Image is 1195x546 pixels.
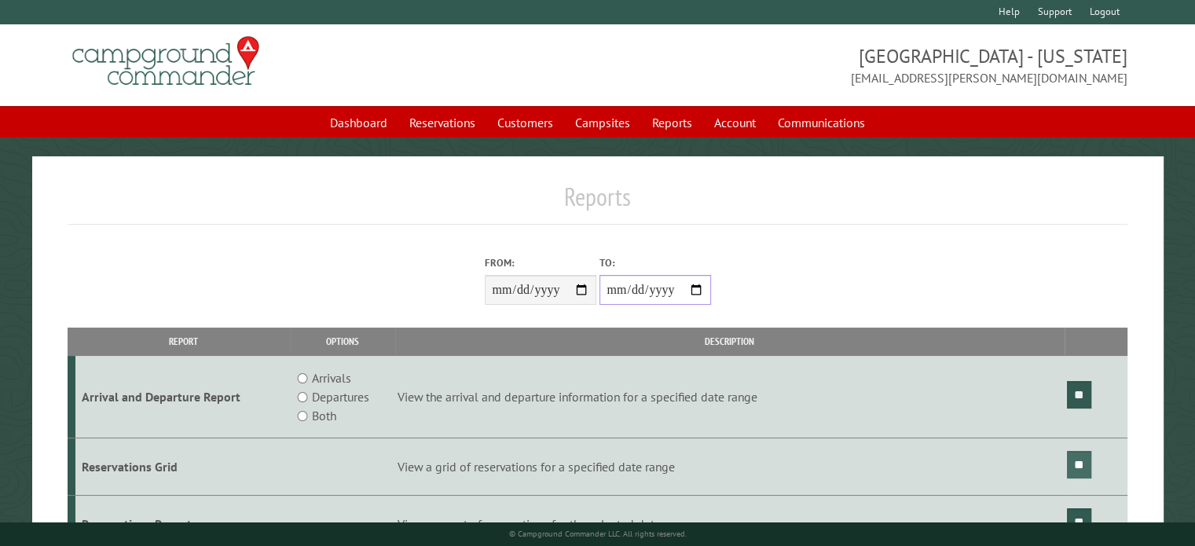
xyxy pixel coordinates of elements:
[68,31,264,92] img: Campground Commander
[488,108,563,137] a: Customers
[75,438,291,496] td: Reservations Grid
[75,328,291,355] th: Report
[312,368,351,387] label: Arrivals
[643,108,702,137] a: Reports
[598,43,1127,87] span: [GEOGRAPHIC_DATA] - [US_STATE] [EMAIL_ADDRESS][PERSON_NAME][DOMAIN_NAME]
[312,406,336,425] label: Both
[400,108,485,137] a: Reservations
[75,356,291,438] td: Arrival and Departure Report
[312,387,369,406] label: Departures
[68,181,1127,225] h1: Reports
[291,328,395,355] th: Options
[705,108,765,137] a: Account
[768,108,874,137] a: Communications
[509,529,687,539] small: © Campground Commander LLC. All rights reserved.
[395,328,1065,355] th: Description
[566,108,640,137] a: Campsites
[321,108,397,137] a: Dashboard
[395,356,1065,438] td: View the arrival and departure information for a specified date range
[395,438,1065,496] td: View a grid of reservations for a specified date range
[485,255,596,270] label: From:
[599,255,711,270] label: To:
